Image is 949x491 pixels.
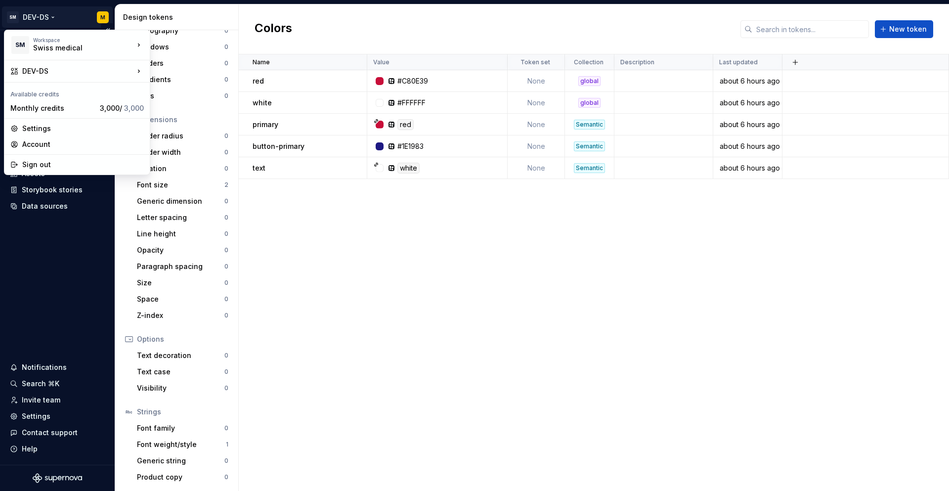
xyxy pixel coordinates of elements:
span: 3,000 / [100,104,144,112]
span: 3,000 [124,104,144,112]
div: DEV-DS [22,66,134,76]
div: SM [11,36,29,54]
div: Available credits [6,85,148,100]
div: Account [22,139,144,149]
div: Settings [22,124,144,134]
div: Swiss medical [33,43,117,53]
div: Monthly credits [10,103,96,113]
div: Sign out [22,160,144,170]
div: Workspace [33,37,134,43]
